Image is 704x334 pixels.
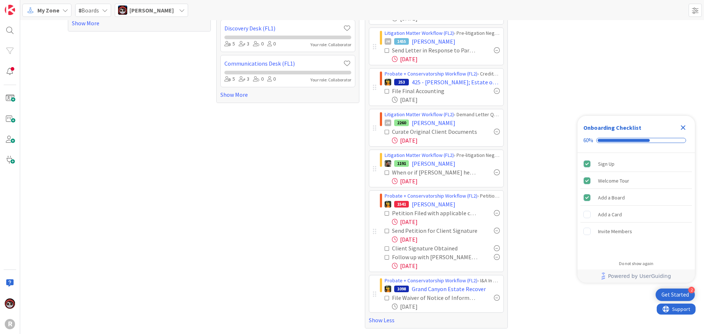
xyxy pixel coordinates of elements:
div: Open Get Started checklist, remaining modules: 2 [656,289,695,301]
div: Send Petition for Client Signature [392,226,478,235]
div: › Pre-litigation Negotiation [385,29,500,37]
img: MR [385,286,391,292]
div: R [5,319,15,329]
div: Sign Up [598,159,615,168]
div: 0 [253,40,264,48]
div: File Final Accounting [392,87,467,95]
a: Probate + Conservatorship Workflow (FL2) [385,192,477,199]
div: Welcome Tour [598,176,629,185]
div: [DATE] [392,261,500,270]
div: [DATE] [392,55,500,63]
div: [DATE] [392,217,500,226]
div: Get Started [661,291,689,298]
div: Add a Card [598,210,622,219]
img: JS [5,298,15,309]
div: 5 [224,40,235,48]
span: 425 - [PERSON_NAME]; Estate of [PERSON_NAME] [412,78,500,87]
div: Add a Board is complete. [580,190,692,206]
div: Footer [577,269,695,283]
div: Checklist items [577,153,695,256]
div: JM [385,38,391,45]
span: [PERSON_NAME] [129,6,174,15]
a: Show Less [369,316,504,324]
div: Client Signature Obtained [392,244,474,253]
img: MR [385,201,391,208]
div: 1191 [394,160,409,167]
div: 3 [239,40,249,48]
a: Litigation Matter Workflow (FL2) [385,30,454,36]
div: [DATE] [392,136,500,145]
div: 1541 [394,201,409,208]
div: File Waiver of Notice of Information for [PERSON_NAME] [392,293,478,302]
div: Sign Up is complete. [580,156,692,172]
div: Add a Board [598,193,625,202]
span: Grand Canyon Estate Recover [412,285,486,293]
img: MR [385,79,391,85]
div: Your role: Collaborator [311,41,351,48]
div: 0 [267,75,276,83]
div: 1455 [394,38,409,45]
span: Support [15,1,33,10]
span: Powered by UserGuiding [608,272,671,280]
span: [PERSON_NAME] [412,200,455,209]
b: 8 [78,7,81,14]
div: Do not show again [619,261,653,267]
div: When or if [PERSON_NAME] hearings are pending [392,168,478,177]
div: 5 [224,75,235,83]
div: 0 [253,75,264,83]
div: 2260 [394,120,409,126]
div: Add a Card is incomplete. [580,206,692,223]
div: 253 [394,79,409,85]
span: [PERSON_NAME] [412,118,455,127]
div: Onboarding Checklist [583,123,641,132]
div: Welcome Tour is complete. [580,173,692,189]
div: 3 [239,75,249,83]
div: › Demand Letter Queue [385,111,500,118]
div: Invite Members is incomplete. [580,223,692,239]
div: › Creditor Claim Waiting Period [385,70,500,78]
div: Checklist Container [577,116,695,283]
div: [DATE] [392,95,500,104]
img: Visit kanbanzone.com [5,5,15,15]
div: › Pre-litigation Negotiation [385,151,500,159]
div: 2 [688,287,695,293]
a: Litigation Matter Workflow (FL2) [385,111,454,118]
div: Close Checklist [677,122,689,133]
span: [PERSON_NAME] [412,159,455,168]
a: Discovery Desk (FL1) [224,24,342,33]
div: › I&A In Progress [385,277,500,285]
div: Checklist progress: 60% [583,137,689,144]
div: Follow up with [PERSON_NAME] and Client RE: [PERSON_NAME] Signing Declination [392,253,478,261]
span: My Zone [37,6,59,15]
span: Boards [78,6,99,15]
div: 60% [583,137,593,144]
a: Litigation Matter Workflow (FL2) [385,152,454,158]
div: JM [385,120,391,126]
img: MW [385,160,391,167]
a: Show More [220,90,355,99]
img: JS [118,5,127,15]
a: Probate + Conservatorship Workflow (FL2) [385,277,477,284]
div: Invite Members [598,227,632,236]
div: Petition Filed with applicable court [392,209,478,217]
div: [DATE] [392,235,500,244]
div: Curate Original Client Documents [392,127,478,136]
a: Show More [72,19,207,27]
div: 0 [267,40,276,48]
a: Communications Desk (FL1) [224,59,342,68]
a: Powered by UserGuiding [581,269,691,283]
div: [DATE] [392,302,500,311]
div: [DATE] [392,177,500,186]
div: Send Letter in Response to Parks and [PERSON_NAME] Letter [392,46,478,55]
div: 1098 [394,286,409,292]
div: › Petition Queue [385,192,500,200]
a: Probate + Conservatorship Workflow (FL2) [385,70,477,77]
span: [PERSON_NAME] [412,37,455,46]
div: Your role: Collaborator [311,77,351,83]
